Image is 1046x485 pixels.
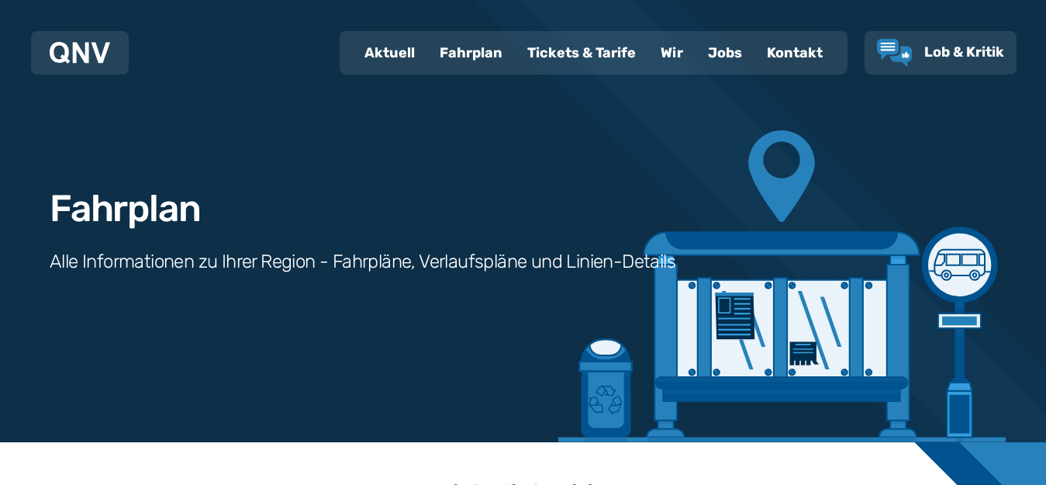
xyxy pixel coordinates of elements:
[352,33,427,73] a: Aktuell
[50,42,110,64] img: QNV Logo
[754,33,835,73] a: Kontakt
[648,33,696,73] a: Wir
[50,190,200,227] h1: Fahrplan
[50,249,675,274] h3: Alle Informationen zu Ihrer Region - Fahrpläne, Verlaufspläne und Linien-Details
[696,33,754,73] a: Jobs
[924,43,1004,61] span: Lob & Kritik
[427,33,515,73] a: Fahrplan
[877,39,1004,67] a: Lob & Kritik
[50,37,110,68] a: QNV Logo
[515,33,648,73] a: Tickets & Tarife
